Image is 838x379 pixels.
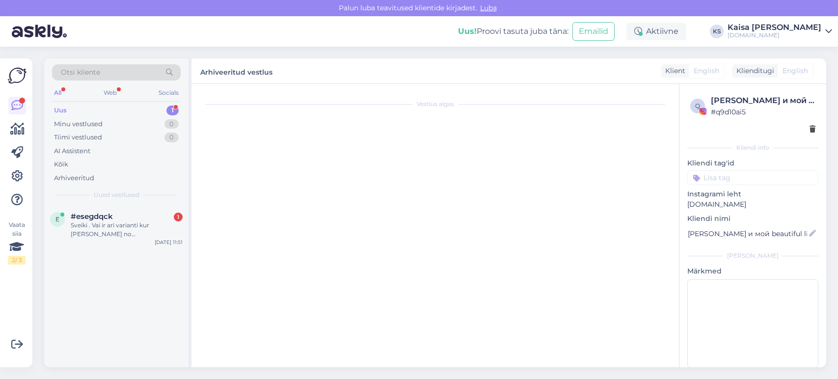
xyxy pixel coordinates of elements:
[54,119,103,129] div: Minu vestlused
[94,190,139,199] span: Uued vestlused
[728,24,832,39] a: Kaisa [PERSON_NAME][DOMAIN_NAME]
[732,66,774,76] div: Klienditugi
[626,23,686,40] div: Aktiivne
[8,256,26,265] div: 2 / 3
[54,106,67,115] div: Uus
[54,146,90,156] div: AI Assistent
[164,133,179,142] div: 0
[200,64,272,78] label: Arhiveeritud vestlus
[54,133,102,142] div: Tiimi vestlused
[695,102,700,109] span: q
[458,27,477,36] b: Uus!
[687,199,818,210] p: [DOMAIN_NAME]
[54,173,94,183] div: Arhiveeritud
[61,67,100,78] span: Otsi kliente
[52,86,63,99] div: All
[687,170,818,185] input: Lisa tag
[728,24,821,31] div: Kaisa [PERSON_NAME]
[661,66,685,76] div: Klient
[164,119,179,129] div: 0
[687,158,818,168] p: Kliendi tag'id
[54,160,68,169] div: Kõik
[71,212,113,221] span: #esegdqck
[55,216,59,223] span: e
[687,189,818,199] p: Instagrami leht
[201,100,669,108] div: Vestlus algas
[687,214,818,224] p: Kliendi nimi
[166,106,179,115] div: 1
[688,228,807,239] input: Lisa nimi
[458,26,568,37] div: Proovi tasuta juba täna:
[71,221,183,239] div: Sveiki . Vai ir arī varianti kur [PERSON_NAME] no [PERSON_NAME] autobusu uz [GEOGRAPHIC_DATA] ?
[8,220,26,265] div: Vaata siia
[174,213,183,221] div: 1
[155,239,183,246] div: [DATE] 11:51
[711,107,815,117] div: # q9d10ai5
[8,66,27,85] img: Askly Logo
[710,25,724,38] div: KS
[572,22,615,41] button: Emailid
[687,266,818,276] p: Märkmed
[728,31,821,39] div: [DOMAIN_NAME]
[687,143,818,152] div: Kliendi info
[694,66,719,76] span: English
[687,251,818,260] div: [PERSON_NAME]
[783,66,808,76] span: English
[477,3,500,12] span: Luba
[711,95,815,107] div: [PERSON_NAME] и мой beautiful life в [GEOGRAPHIC_DATA]
[102,86,119,99] div: Web
[157,86,181,99] div: Socials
